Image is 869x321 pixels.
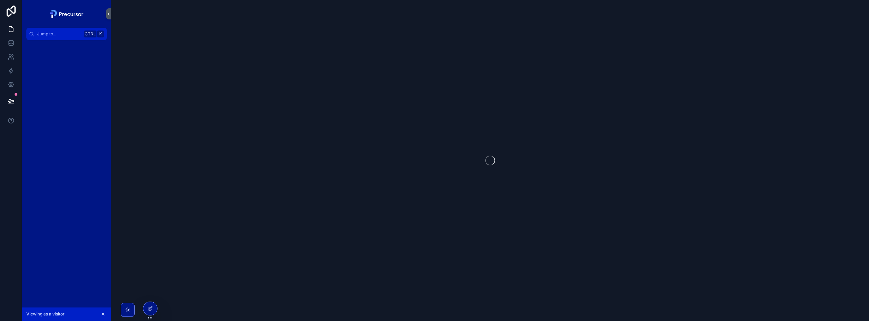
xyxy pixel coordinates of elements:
[26,311,65,317] span: Viewing as a visitor
[48,8,86,19] img: App logo
[84,31,96,37] span: Ctrl
[22,40,111,53] div: scrollable content
[98,31,103,37] span: K
[37,31,81,37] span: Jump to...
[26,28,107,40] button: Jump to...CtrlK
